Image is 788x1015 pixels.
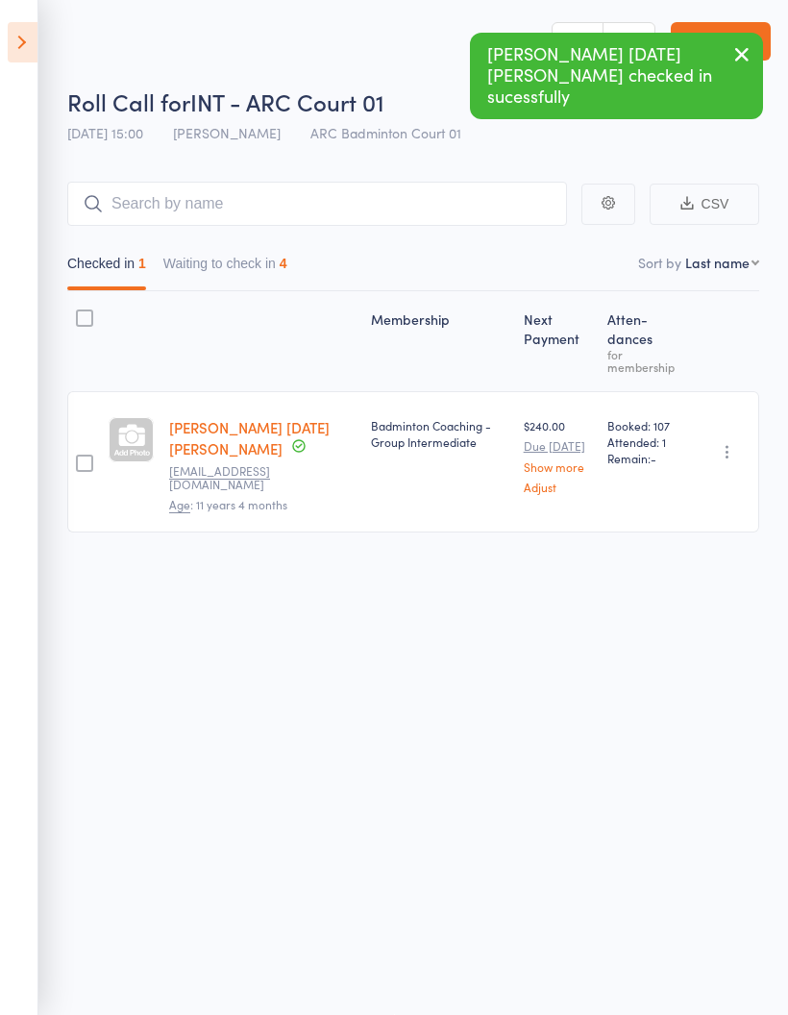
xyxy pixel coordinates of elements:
[67,86,190,117] span: Roll Call for
[163,246,287,290] button: Waiting to check in4
[67,182,567,226] input: Search by name
[524,460,592,473] a: Show more
[516,300,600,383] div: Next Payment
[190,86,384,117] span: INT - ARC Court 01
[280,256,287,271] div: 4
[470,33,763,119] div: [PERSON_NAME] [DATE][PERSON_NAME] checked in sucessfully
[685,253,750,272] div: Last name
[138,256,146,271] div: 1
[169,464,294,492] small: jayaraja590@gmail.com
[169,496,287,513] span: : 11 years 4 months
[651,450,656,466] span: -
[310,123,461,142] span: ARC Badminton Court 01
[600,300,689,383] div: Atten­dances
[524,417,592,493] div: $240.00
[524,481,592,493] a: Adjust
[607,433,681,450] span: Attended: 1
[607,450,681,466] span: Remain:
[173,123,281,142] span: [PERSON_NAME]
[67,246,146,290] button: Checked in1
[67,123,143,142] span: [DATE] 15:00
[607,348,681,373] div: for membership
[607,417,681,433] span: Booked: 107
[650,184,759,225] button: CSV
[169,417,330,458] a: [PERSON_NAME] [DATE][PERSON_NAME]
[671,22,771,61] a: Exit roll call
[371,417,508,450] div: Badminton Coaching - Group Intermediate
[638,253,681,272] label: Sort by
[363,300,516,383] div: Membership
[524,439,592,453] small: Due [DATE]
